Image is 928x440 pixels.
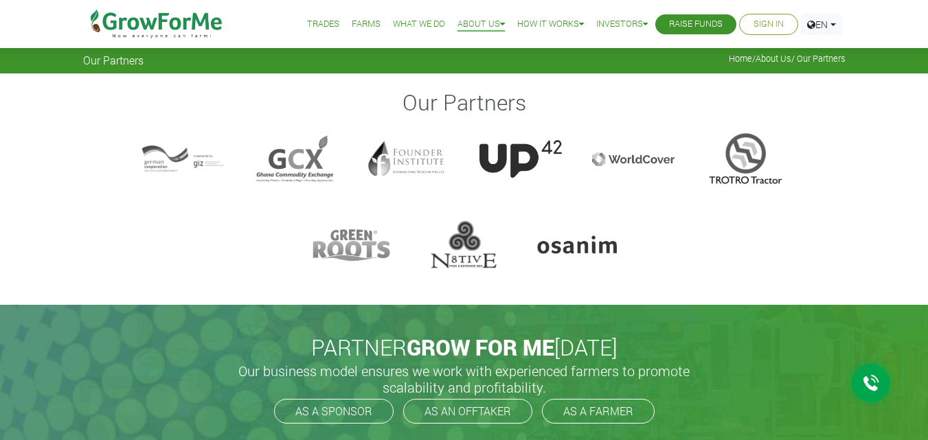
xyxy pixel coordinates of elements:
[224,362,705,395] h5: Our business model ensures we work with experienced farmers to promote scalability and profitabil...
[801,14,842,35] a: EN
[89,334,840,360] h2: PARTNER [DATE]
[407,332,554,362] span: GROW FOR ME
[83,54,144,67] span: Our Partners
[754,17,784,32] a: Sign In
[85,89,844,115] h2: Our Partners
[352,17,381,32] a: Farms
[307,17,339,32] a: Trades
[393,17,445,32] a: What We Do
[457,17,505,32] a: About Us
[403,399,532,424] a: AS AN OFFTAKER
[596,17,648,32] a: Investors
[729,54,846,64] span: / / Our Partners
[756,53,791,64] a: About Us
[729,53,752,64] a: Home
[669,17,723,32] a: Raise Funds
[542,399,655,424] a: AS A FARMER
[274,399,394,424] a: AS A SPONSOR
[517,17,584,32] a: How it Works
